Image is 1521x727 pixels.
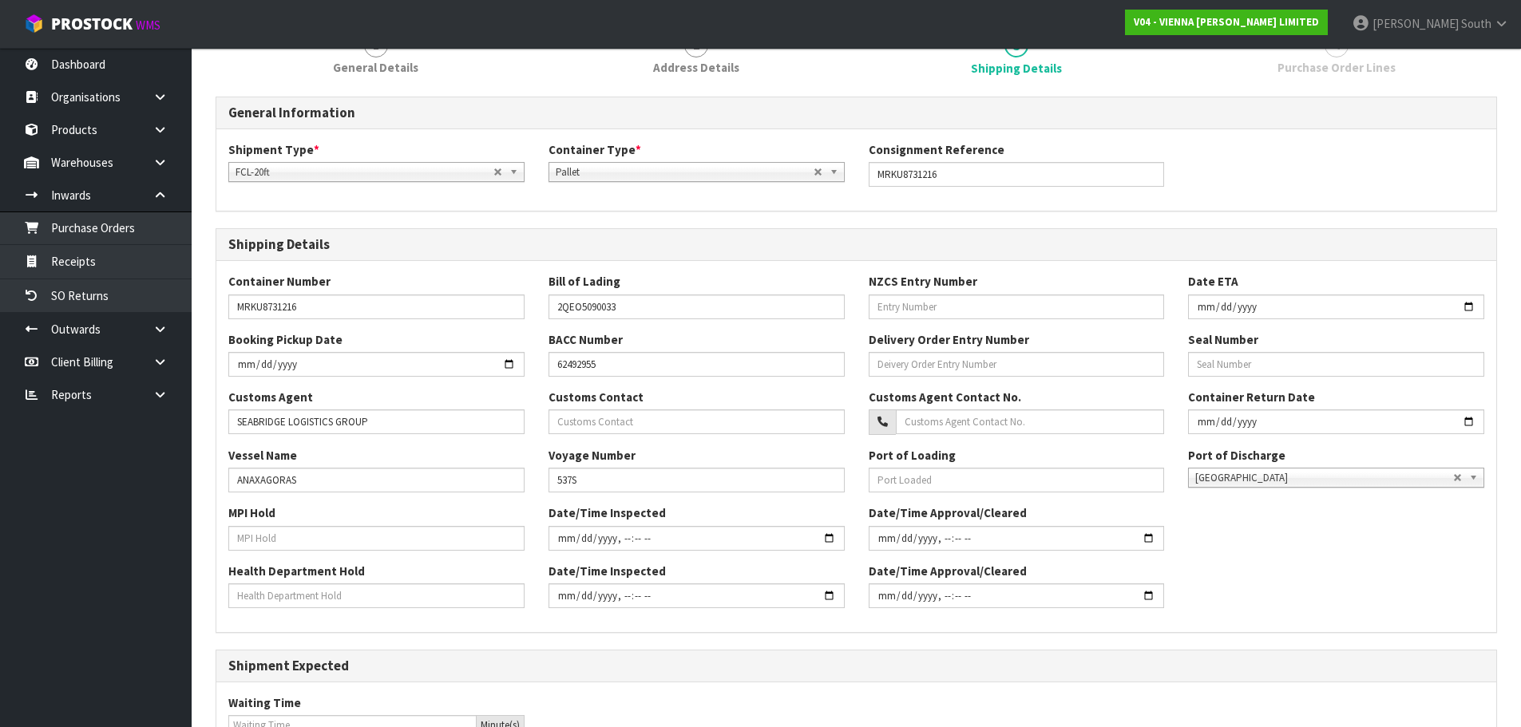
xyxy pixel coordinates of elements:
[228,294,525,319] input: Container Number
[228,409,525,434] input: Customs Agent
[228,583,525,608] input: Health Department Hold
[549,526,845,551] input: Date/Time Inspected
[549,563,666,579] label: Date/Time Inspected
[228,504,275,521] label: MPI Hold
[24,14,44,34] img: cube-alt.png
[549,352,845,377] input: BACC Number
[869,526,1165,551] input: Date/Time Inspected
[1188,352,1484,377] input: Seal Number
[1195,468,1453,488] span: [GEOGRAPHIC_DATA]
[236,163,493,182] span: FCL-20ft
[869,563,1027,579] label: Date/Time Approval/Cleared
[549,294,845,319] input: Bill of Lading
[228,563,365,579] label: Health Department Hold
[549,583,845,608] input: Date/Time Inspected
[228,447,297,464] label: Vessel Name
[1188,447,1285,464] label: Port of Discharge
[549,389,644,405] label: Customs Contact
[228,526,525,551] input: MPI Hold
[1188,389,1315,405] label: Container Return Date
[896,409,1165,434] input: Customs Agent Contact No.
[228,273,331,290] label: Container Number
[549,273,620,290] label: Bill of Lading
[1188,409,1484,434] input: Container Return Date
[333,59,418,76] span: General Details
[1277,59,1396,76] span: Purchase Order Lines
[1188,273,1238,290] label: Date ETA
[869,583,1165,608] input: Date/Time Inspected
[869,331,1029,348] label: Delivery Order Entry Number
[228,141,319,158] label: Shipment Type
[556,163,814,182] span: Pallet
[51,14,133,34] span: ProStock
[869,162,1165,187] input: Consignment Reference
[1125,10,1328,35] a: V04 - VIENNA [PERSON_NAME] LIMITED
[228,694,301,711] label: Waiting Time
[869,468,1165,492] input: Port Loaded
[136,18,160,33] small: WMS
[549,447,636,464] label: Voyage Number
[1134,15,1319,29] strong: V04 - VIENNA [PERSON_NAME] LIMITED
[228,389,313,405] label: Customs Agent
[228,237,1484,252] h3: Shipping Details
[549,409,845,434] input: Customs Contact
[228,352,525,377] input: Cont. Bookin Date
[549,331,623,348] label: BACC Number
[549,468,845,492] input: Voyage Number
[1372,16,1459,31] span: [PERSON_NAME]
[228,658,1484,674] h3: Shipment Expected
[971,60,1062,77] span: Shipping Details
[653,59,739,76] span: Address Details
[1188,331,1258,348] label: Seal Number
[869,352,1165,377] input: Deivery Order Entry Number
[869,447,956,464] label: Port of Loading
[228,468,525,492] input: Vessel Name
[228,105,1484,121] h3: General Information
[869,294,1165,319] input: Entry Number
[549,504,666,521] label: Date/Time Inspected
[869,273,977,290] label: NZCS Entry Number
[869,504,1027,521] label: Date/Time Approval/Cleared
[869,141,1004,158] label: Consignment Reference
[228,331,343,348] label: Booking Pickup Date
[869,389,1021,405] label: Customs Agent Contact No.
[549,141,641,158] label: Container Type
[1461,16,1491,31] span: South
